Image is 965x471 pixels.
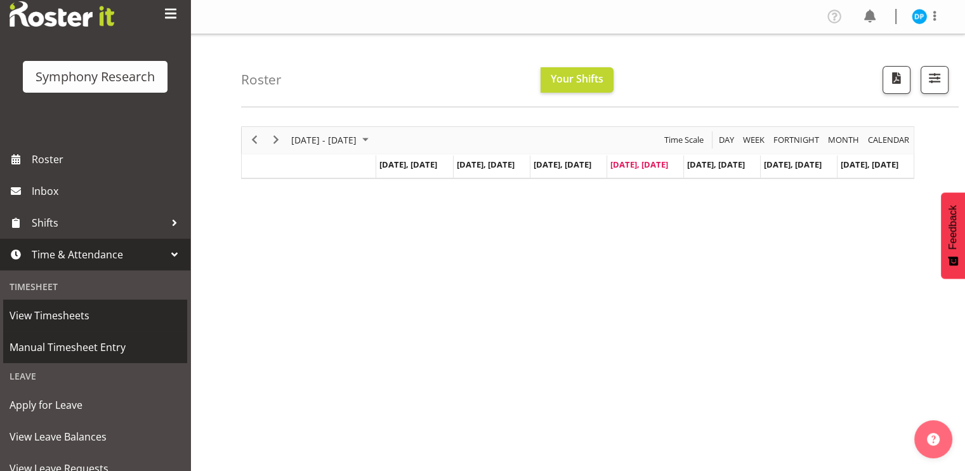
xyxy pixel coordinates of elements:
[379,159,437,170] span: [DATE], [DATE]
[3,300,187,331] a: View Timesheets
[10,1,114,27] img: Rosterit website logo
[841,159,898,170] span: [DATE], [DATE]
[927,433,940,446] img: help-xxl-2.png
[3,331,187,363] a: Manual Timesheet Entry
[10,306,181,325] span: View Timesheets
[541,67,614,93] button: Your Shifts
[717,132,737,148] button: Timeline Day
[534,159,591,170] span: [DATE], [DATE]
[827,132,860,148] span: Month
[10,395,181,415] span: Apply for Leave
[32,182,184,201] span: Inbox
[244,127,265,154] div: previous period
[265,127,287,154] div: next period
[772,132,820,148] span: Fortnight
[742,132,766,148] span: Week
[921,66,949,94] button: Filter Shifts
[290,132,358,148] span: [DATE] - [DATE]
[663,132,705,148] span: Time Scale
[718,132,735,148] span: Day
[3,389,187,421] a: Apply for Leave
[268,132,285,148] button: Next
[866,132,912,148] button: Month
[947,205,959,249] span: Feedback
[551,72,603,86] span: Your Shifts
[3,363,187,389] div: Leave
[287,127,376,154] div: August 11 - 17, 2025
[610,159,668,170] span: [DATE], [DATE]
[32,150,184,169] span: Roster
[32,213,165,232] span: Shifts
[771,132,822,148] button: Fortnight
[883,66,910,94] button: Download a PDF of the roster according to the set date range.
[241,126,914,179] div: Timeline Week of August 14, 2025
[10,338,181,357] span: Manual Timesheet Entry
[912,9,927,24] img: divyadeep-parmar11611.jpg
[662,132,706,148] button: Time Scale
[941,192,965,279] button: Feedback - Show survey
[826,132,862,148] button: Timeline Month
[687,159,745,170] span: [DATE], [DATE]
[246,132,263,148] button: Previous
[10,427,181,446] span: View Leave Balances
[867,132,910,148] span: calendar
[764,159,822,170] span: [DATE], [DATE]
[457,159,515,170] span: [DATE], [DATE]
[241,72,282,87] h4: Roster
[32,245,165,264] span: Time & Attendance
[3,421,187,453] a: View Leave Balances
[3,274,187,300] div: Timesheet
[36,67,155,86] div: Symphony Research
[289,132,374,148] button: August 2025
[741,132,767,148] button: Timeline Week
